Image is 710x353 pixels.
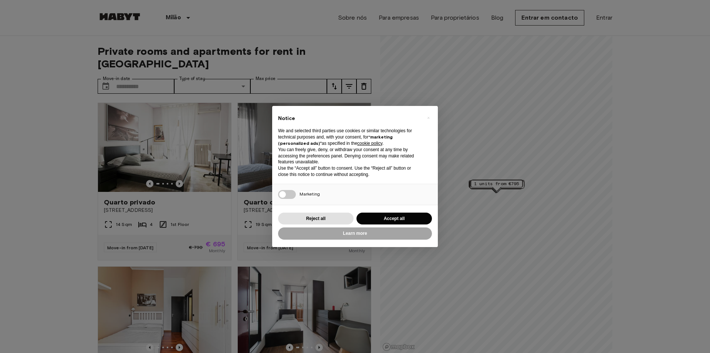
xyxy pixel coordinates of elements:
a: cookie policy [357,141,382,146]
button: Learn more [278,227,432,240]
h2: Notice [278,115,420,122]
button: Reject all [278,213,354,225]
strong: “marketing (personalized ads)” [278,134,393,146]
span: Marketing [300,191,320,197]
button: Accept all [356,213,432,225]
span: × [427,113,430,122]
p: We and selected third parties use cookies or similar technologies for technical purposes and, wit... [278,128,420,146]
p: You can freely give, deny, or withdraw your consent at any time by accessing the preferences pane... [278,147,420,165]
button: Close this notice [422,112,434,124]
p: Use the “Accept all” button to consent. Use the “Reject all” button or close this notice to conti... [278,165,420,178]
